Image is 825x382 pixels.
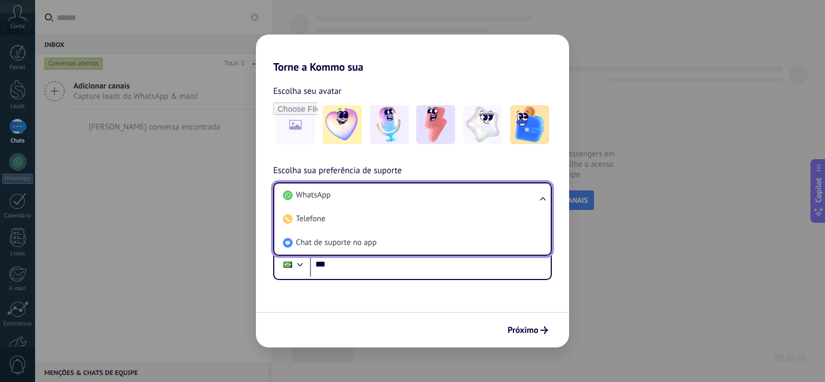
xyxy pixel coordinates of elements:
img: -1.jpeg [323,105,362,144]
span: Escolha sua preferência de suporte [273,164,402,178]
img: -3.jpeg [416,105,455,144]
span: Telefone [296,214,326,224]
img: -5.jpeg [510,105,549,144]
button: Próximo [503,321,553,339]
img: -2.jpeg [370,105,409,144]
span: WhatsApp [296,190,330,201]
div: Brazil: + 55 [278,253,298,276]
span: Chat de suporte no app [296,237,377,248]
span: Próximo [508,326,538,334]
img: -4.jpeg [463,105,502,144]
span: Escolha seu avatar [273,84,342,98]
h2: Torne a Kommo sua [256,35,569,73]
